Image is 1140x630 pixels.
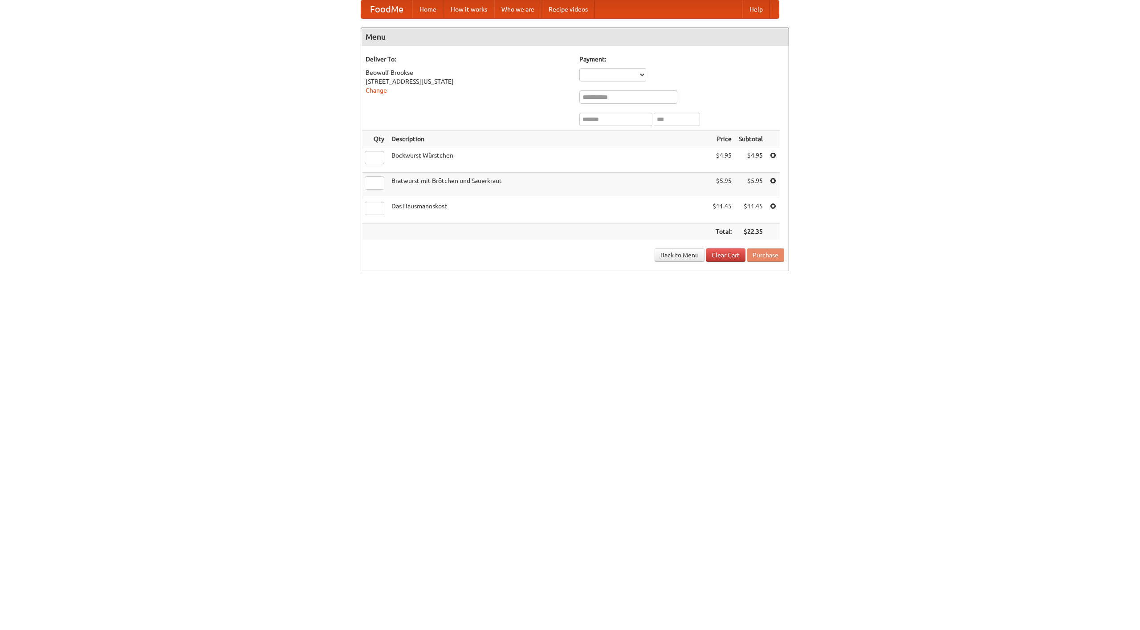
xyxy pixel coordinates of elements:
[366,55,570,64] h5: Deliver To:
[735,198,766,224] td: $11.45
[412,0,444,18] a: Home
[388,173,709,198] td: Bratwurst mit Brötchen und Sauerkraut
[366,68,570,77] div: Beowulf Brookse
[709,224,735,240] th: Total:
[706,248,745,262] a: Clear Cart
[735,224,766,240] th: $22.35
[709,173,735,198] td: $5.95
[579,55,784,64] h5: Payment:
[735,147,766,173] td: $4.95
[735,173,766,198] td: $5.95
[361,0,412,18] a: FoodMe
[388,198,709,224] td: Das Hausmannskost
[742,0,770,18] a: Help
[709,198,735,224] td: $11.45
[388,131,709,147] th: Description
[494,0,541,18] a: Who we are
[388,147,709,173] td: Bockwurst Würstchen
[541,0,595,18] a: Recipe videos
[444,0,494,18] a: How it works
[366,77,570,86] div: [STREET_ADDRESS][US_STATE]
[361,28,789,46] h4: Menu
[747,248,784,262] button: Purchase
[361,131,388,147] th: Qty
[709,131,735,147] th: Price
[366,87,387,94] a: Change
[735,131,766,147] th: Subtotal
[709,147,735,173] td: $4.95
[655,248,704,262] a: Back to Menu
